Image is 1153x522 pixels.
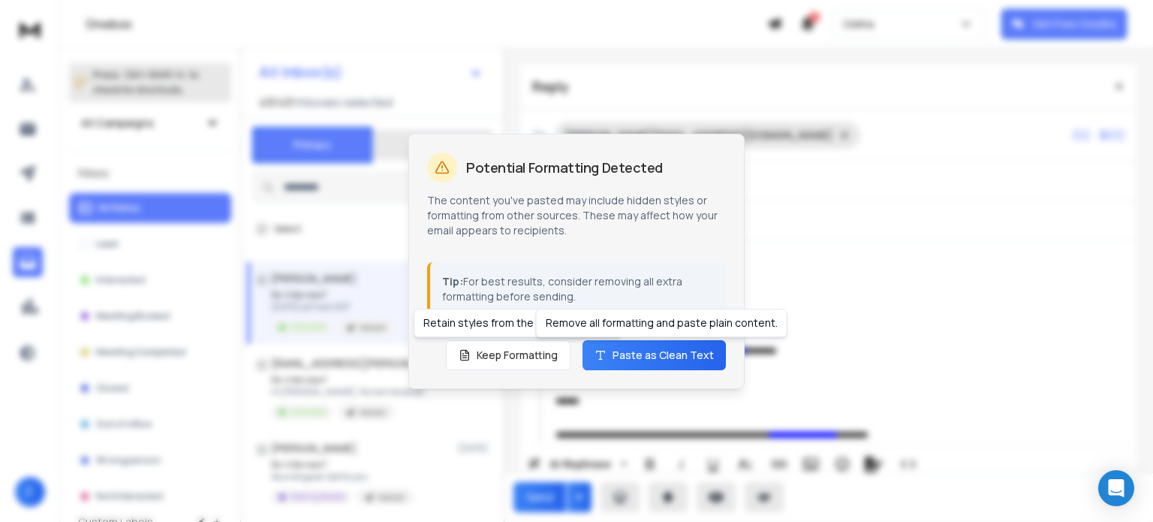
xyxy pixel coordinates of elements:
div: Remove all formatting and paste plain content. [536,309,787,337]
p: The content you've pasted may include hidden styles or formatting from other sources. These may a... [427,193,726,238]
p: For best results, consider removing all extra formatting before sending. [442,274,714,304]
strong: Tip: [442,274,463,288]
div: Open Intercom Messenger [1098,470,1134,506]
h2: Potential Formatting Detected [466,161,663,174]
button: Paste as Clean Text [583,340,726,370]
button: Keep Formatting [446,340,570,370]
div: Retain styles from the original source. [414,309,622,337]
